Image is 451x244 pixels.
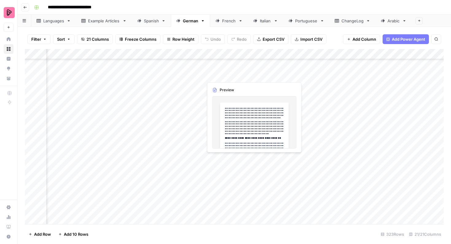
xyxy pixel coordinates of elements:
button: 21 Columns [77,34,113,44]
button: Add 10 Rows [55,229,92,239]
img: Preply Logo [4,7,15,18]
button: Help + Support [4,232,13,242]
button: Import CSV [291,34,326,44]
button: Export CSV [253,34,288,44]
span: Add 10 Rows [64,231,88,237]
a: Arabic [376,15,412,27]
button: Add Column [343,34,380,44]
a: Example Articles [76,15,132,27]
div: Example Articles [88,18,120,24]
button: Freeze Columns [115,34,160,44]
a: Browse [4,44,13,54]
div: Languages [43,18,64,24]
a: Portuguese [283,15,330,27]
span: 21 Columns [87,36,109,42]
button: Row Height [163,34,199,44]
a: Italian [248,15,283,27]
div: ChangeLog [341,18,364,24]
span: Add Power Agent [392,36,425,42]
div: German [183,18,198,24]
a: Settings [4,202,13,212]
span: Filter [31,36,41,42]
a: Home [4,34,13,44]
span: Row Height [172,36,195,42]
div: 21/21 Columns [407,229,444,239]
a: German [171,15,210,27]
span: Add Row [34,231,51,237]
button: Filter [27,34,51,44]
div: French [222,18,236,24]
a: Learning Hub [4,222,13,232]
span: Undo [210,36,221,42]
span: Freeze Columns [125,36,156,42]
div: Arabic [387,18,400,24]
a: Usage [4,212,13,222]
button: Add Row [25,229,55,239]
span: Export CSV [263,36,284,42]
a: Languages [31,15,76,27]
div: Italian [260,18,271,24]
span: Redo [237,36,247,42]
a: ChangeLog [330,15,376,27]
a: Insights [4,54,13,64]
button: Sort [53,34,75,44]
button: Undo [201,34,225,44]
button: Workspace: Preply [4,5,13,20]
div: 323 Rows [378,229,407,239]
a: Spanish [132,15,171,27]
span: Import CSV [300,36,322,42]
span: Add Column [353,36,376,42]
span: Sort [57,36,65,42]
button: Redo [227,34,251,44]
a: Your Data [4,73,13,83]
div: Spanish [144,18,159,24]
div: Portuguese [295,18,318,24]
a: Opportunities [4,64,13,73]
button: Add Power Agent [383,34,429,44]
a: French [210,15,248,27]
